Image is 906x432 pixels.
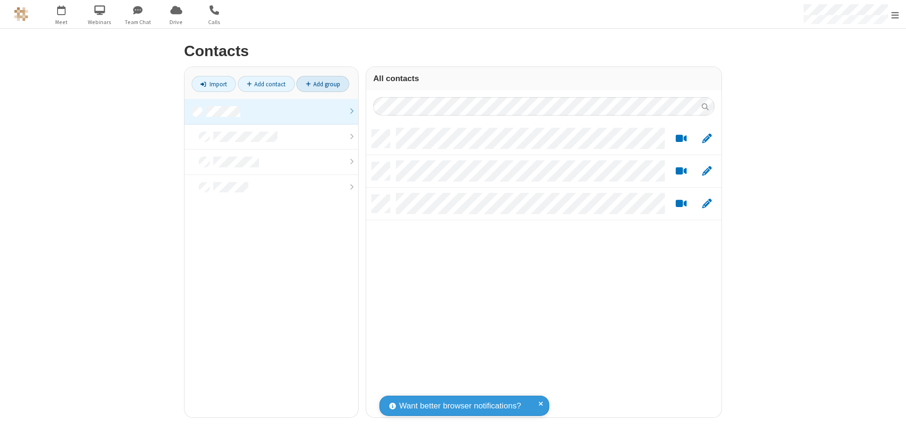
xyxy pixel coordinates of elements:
span: Team Chat [120,18,156,26]
h3: All contacts [373,74,714,83]
button: Start a video meeting [672,166,690,177]
div: grid [366,123,721,417]
span: Drive [159,18,194,26]
span: Meet [44,18,79,26]
span: Calls [197,18,232,26]
a: Add contact [238,76,295,92]
h2: Contacts [184,43,722,59]
a: Add group [296,76,349,92]
span: Want better browser notifications? [399,400,521,412]
span: Webinars [82,18,117,26]
img: QA Selenium DO NOT DELETE OR CHANGE [14,7,28,21]
button: Start a video meeting [672,133,690,145]
a: Import [192,76,236,92]
button: Edit [697,166,716,177]
button: Edit [697,198,716,210]
button: Start a video meeting [672,198,690,210]
button: Edit [697,133,716,145]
